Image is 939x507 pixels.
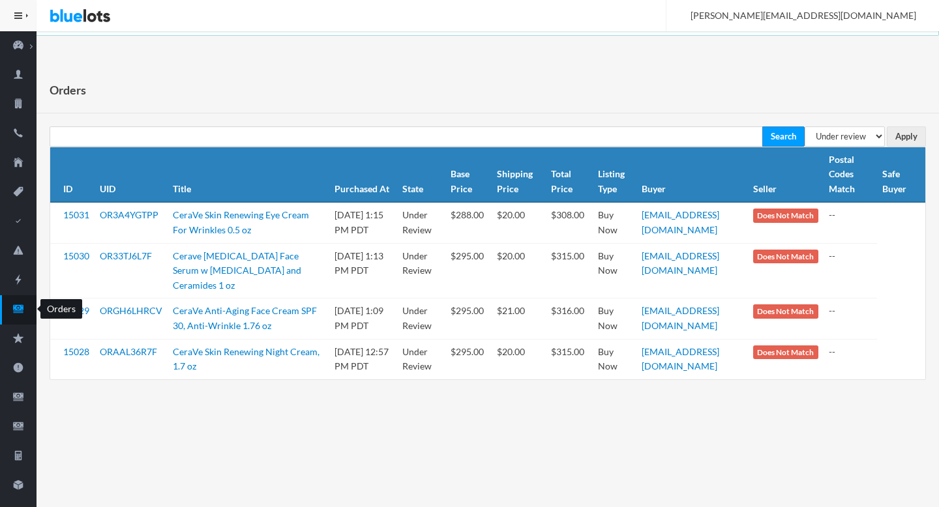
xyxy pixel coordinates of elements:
[546,243,593,298] td: $315.00
[546,202,593,243] td: $308.00
[100,305,162,316] a: ORGH6LHRCV
[397,339,445,379] td: Under Review
[642,305,719,331] a: [EMAIL_ADDRESS][DOMAIN_NAME]
[63,346,89,357] a: 15028
[397,243,445,298] td: Under Review
[100,346,157,357] a: ORAAL36R7F
[824,147,877,203] th: Postal Codes Match
[329,339,397,379] td: [DATE] 12:57 PM PDT
[642,209,719,235] a: [EMAIL_ADDRESS][DOMAIN_NAME]
[824,202,877,243] td: --
[95,147,168,203] th: UID
[492,243,545,298] td: $20.00
[329,202,397,243] td: [DATE] 1:15 PM PDT
[173,305,317,331] a: CeraVe Anti-Aging Face Cream SPF 30, Anti-Wrinkle 1.76 oz
[676,10,916,21] span: [PERSON_NAME][EMAIL_ADDRESS][DOMAIN_NAME]
[100,209,158,220] a: OR3A4YGTPP
[173,346,320,372] a: CeraVe Skin Renewing Night Cream, 1.7 oz
[173,250,301,291] a: Cerave [MEDICAL_DATA] Face Serum w [MEDICAL_DATA] and Ceramides 1 oz
[546,298,593,339] td: $316.00
[445,243,492,298] td: $295.00
[492,147,545,203] th: Shipping Price
[492,339,545,379] td: $20.00
[63,250,89,261] a: 15030
[100,250,152,261] a: OR33TJ6L7F
[753,304,818,319] span: Does Not Match
[492,298,545,339] td: $21.00
[642,346,719,372] a: [EMAIL_ADDRESS][DOMAIN_NAME]
[593,202,636,243] td: Buy Now
[824,298,877,339] td: --
[753,345,818,360] span: Does Not Match
[546,147,593,203] th: Total Price
[593,298,636,339] td: Buy Now
[397,147,445,203] th: State
[492,202,545,243] td: $20.00
[546,339,593,379] td: $315.00
[762,126,805,147] input: Search
[636,147,748,203] th: Buyer
[329,243,397,298] td: [DATE] 1:13 PM PDT
[445,298,492,339] td: $295.00
[329,298,397,339] td: [DATE] 1:09 PM PDT
[753,209,818,223] span: Does Not Match
[397,202,445,243] td: Under Review
[445,339,492,379] td: $295.00
[168,147,329,203] th: Title
[50,80,86,100] h1: Orders
[753,250,818,264] span: Does Not Match
[824,339,877,379] td: --
[593,147,636,203] th: Listing Type
[40,299,82,319] div: Orders
[63,209,89,220] a: 15031
[593,243,636,298] td: Buy Now
[397,298,445,339] td: Under Review
[887,126,926,147] input: Apply
[748,147,824,203] th: Seller
[642,250,719,276] a: [EMAIL_ADDRESS][DOMAIN_NAME]
[329,147,397,203] th: Purchased At
[50,147,95,203] th: ID
[593,339,636,379] td: Buy Now
[445,202,492,243] td: $288.00
[173,209,309,235] a: CeraVe Skin Renewing Eye Cream For Wrinkles 0.5 oz
[877,147,925,203] th: Safe Buyer
[824,243,877,298] td: --
[445,147,492,203] th: Base Price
